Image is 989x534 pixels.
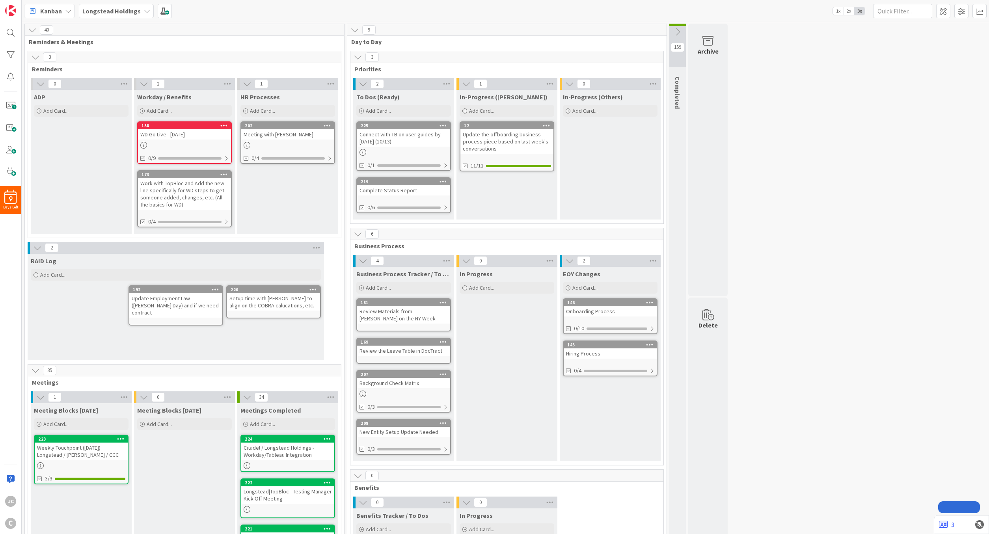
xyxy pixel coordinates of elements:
[357,339,450,346] div: 169
[38,436,128,442] div: 223
[365,52,379,62] span: 3
[563,270,600,278] span: EOY Changes
[43,366,56,375] span: 35
[142,172,231,177] div: 173
[357,299,450,324] div: 181Review Materials from [PERSON_NAME] on the NY Week
[844,7,854,15] span: 2x
[138,171,231,178] div: 173
[357,178,450,195] div: 219Complete Status Report
[40,6,62,16] span: Kanban
[357,122,450,147] div: 225Connect with TB on user guides by [DATE] (10/13)
[357,378,450,388] div: Background Check Matrix
[255,79,268,89] span: 1
[357,427,450,437] div: New Entity Setup Update Needed
[357,346,450,356] div: Review the Leave Table in DocTract
[5,518,16,529] div: C
[151,79,165,89] span: 2
[674,76,682,109] span: Completed
[245,480,334,486] div: 222
[32,65,331,73] span: Reminders
[241,443,334,460] div: Citadel / Longstead Holdings - Workday/Tableau Integration
[356,270,451,278] span: Business Process Tracker / To Dos
[240,93,280,101] span: HR Processes
[147,107,172,114] span: Add Card...
[148,218,156,226] span: 0/4
[148,154,156,162] span: 0/9
[142,123,231,128] div: 158
[367,445,375,453] span: 0/3
[354,484,654,491] span: Benefits
[460,122,553,154] div: 12Update the offboarding business process piece based on last week's conversations
[357,122,450,129] div: 225
[5,5,16,16] img: Visit kanbanzone.com
[227,286,320,293] div: 220
[45,474,52,483] span: 3/3
[367,161,375,169] span: 0/1
[351,38,657,46] span: Day to Day
[137,406,201,414] span: Meeting Blocks Tomorrow
[460,270,493,278] span: In Progress
[365,229,379,239] span: 6
[471,162,484,170] span: 11/11
[82,7,141,15] b: Longstead Holdings
[245,123,334,128] div: 202
[356,512,428,519] span: Benefits Tracker / To Dos
[354,65,654,73] span: Priorities
[567,300,657,305] div: 146
[32,378,331,386] span: Meetings
[469,526,494,533] span: Add Card...
[366,107,391,114] span: Add Card...
[567,342,657,348] div: 145
[137,93,192,101] span: Workday / Benefits
[564,341,657,359] div: 145Hiring Process
[564,299,657,306] div: 146
[241,479,334,504] div: 222Longstead|TopBloc - Testing Manager Kick Off Meeting
[564,348,657,359] div: Hiring Process
[357,371,450,378] div: 207
[241,122,334,129] div: 202
[357,371,450,388] div: 207Background Check Matrix
[43,52,56,62] span: 3
[671,43,684,52] span: 159
[151,393,165,402] span: 0
[357,420,450,437] div: 208New Entity Setup Update Needed
[35,435,128,460] div: 223Weekly Touchpoint ([DATE]): Longstead / [PERSON_NAME] / CCC
[9,196,13,202] span: 9
[371,498,384,507] span: 0
[40,25,53,35] span: 40
[129,293,222,318] div: Update Employment Law ([PERSON_NAME] Day) and if we need contract
[255,393,268,402] span: 34
[138,122,231,140] div: 158WD Go Live - [DATE]
[147,421,172,428] span: Add Card...
[241,129,334,140] div: Meeting with [PERSON_NAME]
[367,203,375,212] span: 0/6
[367,403,375,411] span: 0/3
[138,178,231,210] div: Work with TopBloc and Add the new line specifically for WD steps to get someone added, changes, e...
[698,320,718,330] div: Delete
[133,287,222,292] div: 192
[698,47,719,56] div: Archive
[939,520,954,529] a: 3
[460,93,548,101] span: In-Progress (Jerry)
[577,79,590,89] span: 0
[357,185,450,195] div: Complete Status Report
[240,406,301,414] span: Meetings Completed
[35,443,128,460] div: Weekly Touchpoint ([DATE]): Longstead / [PERSON_NAME] / CCC
[251,154,259,162] span: 0/4
[34,406,98,414] span: Meeting Blocks Today
[35,435,128,443] div: 223
[460,512,493,519] span: In Progress
[464,123,553,128] div: 12
[357,339,450,356] div: 169Review the Leave Table in DocTract
[43,107,69,114] span: Add Card...
[469,284,494,291] span: Add Card...
[366,526,391,533] span: Add Card...
[5,496,16,507] div: JC
[48,393,61,402] span: 1
[564,299,657,316] div: 146Onboarding Process
[245,526,334,532] div: 221
[460,122,553,129] div: 12
[563,93,623,101] span: In-Progress (Others)
[227,286,320,311] div: 220Setup time with [PERSON_NAME] to align on the COBRA calucations, etc.
[48,79,61,89] span: 0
